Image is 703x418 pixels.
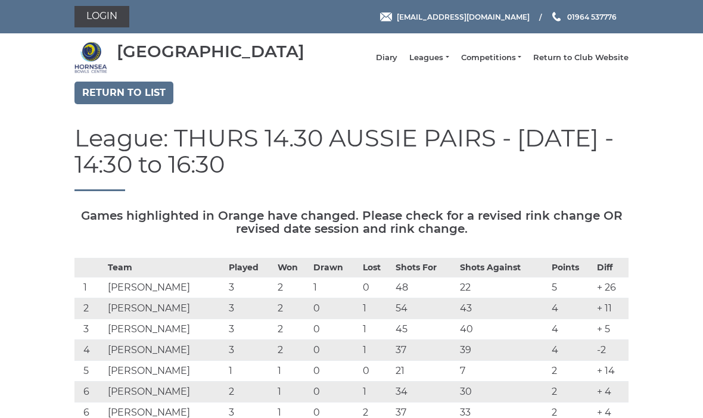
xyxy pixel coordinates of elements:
td: [PERSON_NAME] [105,319,226,340]
a: Leagues [409,52,449,63]
td: 4 [549,298,595,319]
a: Competitions [461,52,521,63]
td: 2 [549,361,595,382]
td: 0 [310,298,359,319]
td: 0 [310,319,359,340]
td: 0 [360,361,393,382]
td: + 5 [594,319,629,340]
td: 54 [393,298,457,319]
td: [PERSON_NAME] [105,277,226,298]
span: [EMAIL_ADDRESS][DOMAIN_NAME] [397,12,530,21]
img: Phone us [552,12,561,21]
td: 1 [275,361,310,382]
td: 1 [360,298,393,319]
th: Team [105,258,226,277]
td: 2 [275,340,310,361]
td: 45 [393,319,457,340]
td: 7 [457,361,549,382]
td: 4 [74,340,105,361]
td: 0 [360,277,393,298]
td: 0 [310,361,359,382]
a: Phone us 01964 537776 [550,11,617,23]
td: 22 [457,277,549,298]
td: 4 [549,340,595,361]
td: 2 [275,319,310,340]
a: Return to list [74,82,173,104]
td: 2 [275,277,310,298]
td: 2 [226,382,275,403]
td: 21 [393,361,457,382]
td: 1 [226,361,275,382]
td: 6 [74,382,105,403]
td: 2 [74,298,105,319]
th: Won [275,258,310,277]
td: 4 [549,319,595,340]
td: 1 [360,382,393,403]
td: [PERSON_NAME] [105,361,226,382]
a: Diary [376,52,397,63]
th: Shots For [393,258,457,277]
a: Return to Club Website [533,52,629,63]
td: 43 [457,298,549,319]
td: 5 [549,277,595,298]
span: 01964 537776 [567,12,617,21]
td: 2 [549,382,595,403]
td: 1 [275,382,310,403]
td: 1 [360,340,393,361]
td: 34 [393,382,457,403]
img: Hornsea Bowls Centre [74,41,107,74]
td: 1 [310,277,359,298]
td: [PERSON_NAME] [105,382,226,403]
td: 40 [457,319,549,340]
a: Login [74,6,129,27]
td: + 26 [594,277,629,298]
th: Diff [594,258,629,277]
td: [PERSON_NAME] [105,340,226,361]
td: 3 [74,319,105,340]
td: 3 [226,340,275,361]
td: + 4 [594,382,629,403]
td: 39 [457,340,549,361]
th: Points [549,258,595,277]
th: Drawn [310,258,359,277]
td: + 14 [594,361,629,382]
td: 37 [393,340,457,361]
td: 0 [310,340,359,361]
td: + 11 [594,298,629,319]
td: [PERSON_NAME] [105,298,226,319]
td: 3 [226,298,275,319]
td: 3 [226,277,275,298]
td: 30 [457,382,549,403]
th: Shots Against [457,258,549,277]
td: 3 [226,319,275,340]
td: 0 [310,382,359,403]
td: 1 [74,277,105,298]
td: 2 [275,298,310,319]
td: 48 [393,277,457,298]
td: 5 [74,361,105,382]
td: 1 [360,319,393,340]
a: Email [EMAIL_ADDRESS][DOMAIN_NAME] [380,11,530,23]
img: Email [380,13,392,21]
h1: League: THURS 14.30 AUSSIE PAIRS - [DATE] - 14:30 to 16:30 [74,125,629,191]
div: [GEOGRAPHIC_DATA] [117,42,304,61]
th: Played [226,258,275,277]
td: -2 [594,340,629,361]
th: Lost [360,258,393,277]
h5: Games highlighted in Orange have changed. Please check for a revised rink change OR revised date ... [74,209,629,235]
